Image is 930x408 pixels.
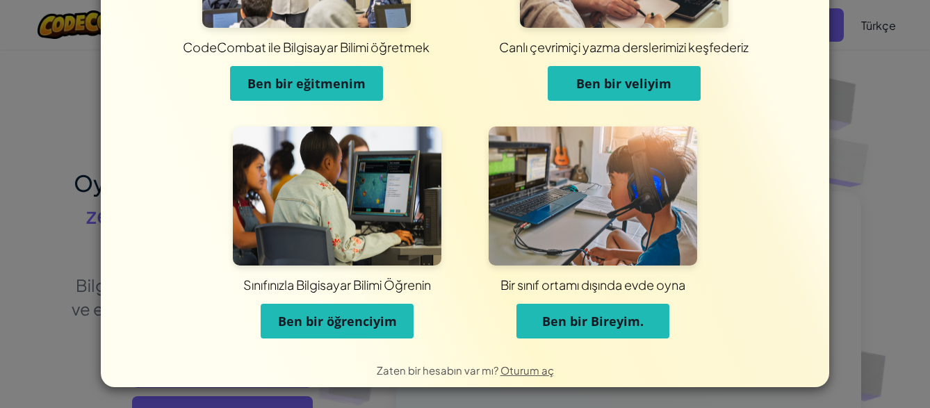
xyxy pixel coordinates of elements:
[516,304,669,338] button: Ben bir Bireyim.
[489,127,697,266] img: Bireyler için
[261,304,414,338] button: Ben bir öğrenciyim
[230,66,383,101] button: Ben bir eğitmenim
[243,277,431,293] font: Sınıfınızla Bilgisayar Bilimi Öğrenin
[500,277,685,293] font: Bir sınıf ortamı dışında evde oyna
[499,39,749,55] font: Canlı çevrimiçi yazma derslerimizi keşfederiz
[247,75,366,92] font: Ben bir eğitmenim
[542,313,644,329] font: Ben bir Bireyim.
[377,364,498,377] font: Zaten bir hesabın var mı?
[576,75,671,92] font: Ben bir veliyim
[183,39,430,55] font: CodeCombat ile Bilgisayar Bilimi öğretmek
[548,66,701,101] button: Ben bir veliyim
[500,364,554,377] a: Oturum aç
[278,313,397,329] font: Ben bir öğrenciyim
[233,127,441,266] img: Öğrenciler İçin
